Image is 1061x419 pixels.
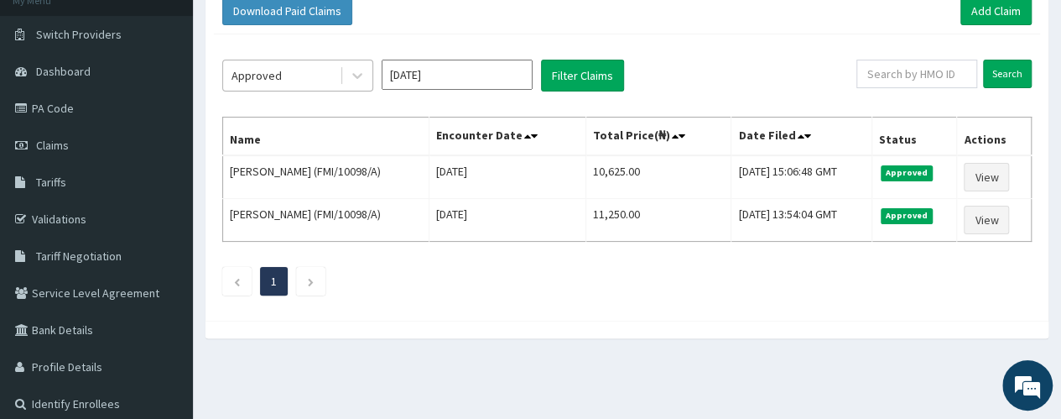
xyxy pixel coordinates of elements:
img: d_794563401_company_1708531726252_794563401 [31,84,68,126]
textarea: Type your message and hit 'Enter' [8,258,320,317]
th: Encounter Date [429,118,585,156]
td: [DATE] [429,199,585,242]
td: [DATE] 13:54:04 GMT [731,199,871,242]
button: Filter Claims [541,60,624,92]
a: Page 1 is your current page [271,274,277,289]
th: Date Filed [731,118,871,156]
th: Name [223,118,429,156]
th: Actions [957,118,1032,156]
td: [DATE] [429,155,585,199]
a: View [964,206,1009,234]
td: 11,250.00 [585,199,731,242]
a: Previous page [233,274,241,289]
td: 10,625.00 [585,155,731,199]
span: Claims [36,138,69,153]
input: Search [983,60,1032,88]
div: Chat with us now [87,94,282,116]
span: Approved [881,208,934,223]
td: [PERSON_NAME] (FMI/10098/A) [223,199,429,242]
div: Minimize live chat window [275,8,315,49]
span: Dashboard [36,64,91,79]
td: [PERSON_NAME] (FMI/10098/A) [223,155,429,199]
span: We're online! [97,111,231,280]
input: Search by HMO ID [856,60,977,88]
th: Total Price(₦) [585,118,731,156]
a: View [964,163,1009,191]
span: Approved [881,165,934,181]
a: Next page [307,274,315,289]
span: Tariffs [36,175,66,190]
div: Approved [231,67,282,84]
td: [DATE] 15:06:48 GMT [731,155,871,199]
span: Tariff Negotiation [36,249,122,264]
span: Switch Providers [36,27,122,42]
input: Select Month and Year [382,60,533,90]
th: Status [871,118,957,156]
